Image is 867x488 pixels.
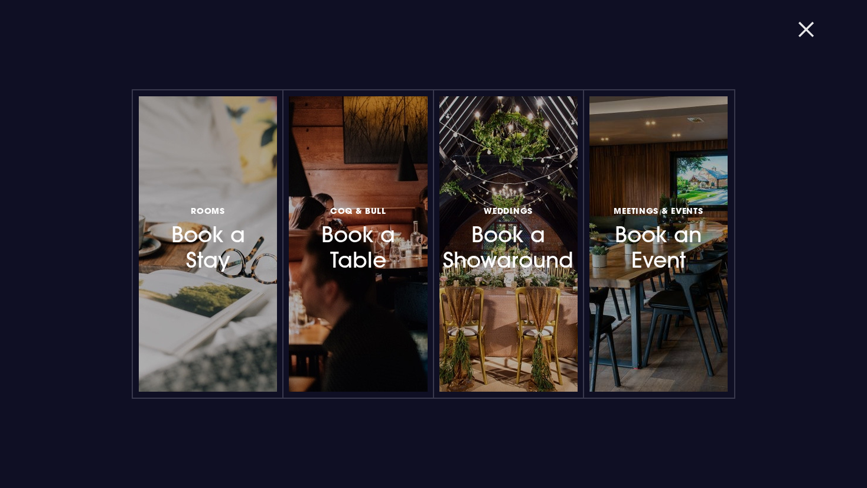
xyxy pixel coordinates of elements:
h3: Book an Event [608,203,708,273]
h3: Book a Table [308,203,408,273]
span: Rooms [191,205,225,216]
span: Meetings & Events [614,205,703,216]
a: Coq & BullBook a Table [289,96,427,392]
h3: Book a Showaround [458,203,558,273]
a: RoomsBook a Stay [139,96,277,392]
a: WeddingsBook a Showaround [439,96,578,392]
a: Meetings & EventsBook an Event [589,96,728,392]
h3: Book a Stay [158,203,258,273]
span: Coq & Bull [330,205,386,216]
span: Weddings [484,205,533,216]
